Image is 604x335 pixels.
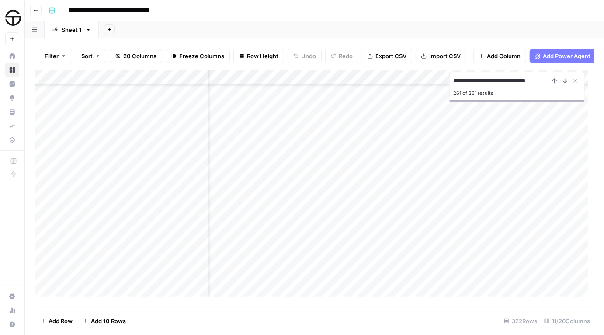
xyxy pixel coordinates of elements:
[247,52,278,60] span: Row Height
[5,63,19,77] a: Browse
[5,91,19,105] a: Opportunities
[5,10,21,26] img: SimpleTire Logo
[5,49,19,63] a: Home
[301,52,316,60] span: Undo
[45,21,99,38] a: Sheet 1
[123,52,156,60] span: 20 Columns
[5,304,19,318] a: Usage
[91,317,126,325] span: Add 10 Rows
[549,76,560,86] button: Previous Result
[288,49,322,63] button: Undo
[35,314,78,328] button: Add Row
[570,76,581,86] button: Close Search
[179,52,224,60] span: Freeze Columns
[5,133,19,147] a: Data Library
[45,52,59,60] span: Filter
[339,52,353,60] span: Redo
[541,314,594,328] div: 11/20 Columns
[5,290,19,304] a: Settings
[473,49,526,63] button: Add Column
[81,52,93,60] span: Sort
[5,105,19,119] a: Your Data
[500,314,541,328] div: 322 Rows
[78,314,131,328] button: Add 10 Rows
[375,52,406,60] span: Export CSV
[530,49,596,63] button: Add Power Agent
[39,49,72,63] button: Filter
[325,49,358,63] button: Redo
[487,52,521,60] span: Add Column
[429,52,461,60] span: Import CSV
[362,49,412,63] button: Export CSV
[560,76,570,86] button: Next Result
[5,77,19,91] a: Insights
[233,49,284,63] button: Row Height
[453,88,581,98] div: 261 of 261 results
[5,119,19,133] a: Syncs
[166,49,230,63] button: Freeze Columns
[49,317,73,325] span: Add Row
[62,25,82,34] div: Sheet 1
[543,52,590,60] span: Add Power Agent
[110,49,162,63] button: 20 Columns
[416,49,466,63] button: Import CSV
[5,318,19,332] button: Help + Support
[5,7,19,29] button: Workspace: SimpleTire
[76,49,106,63] button: Sort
